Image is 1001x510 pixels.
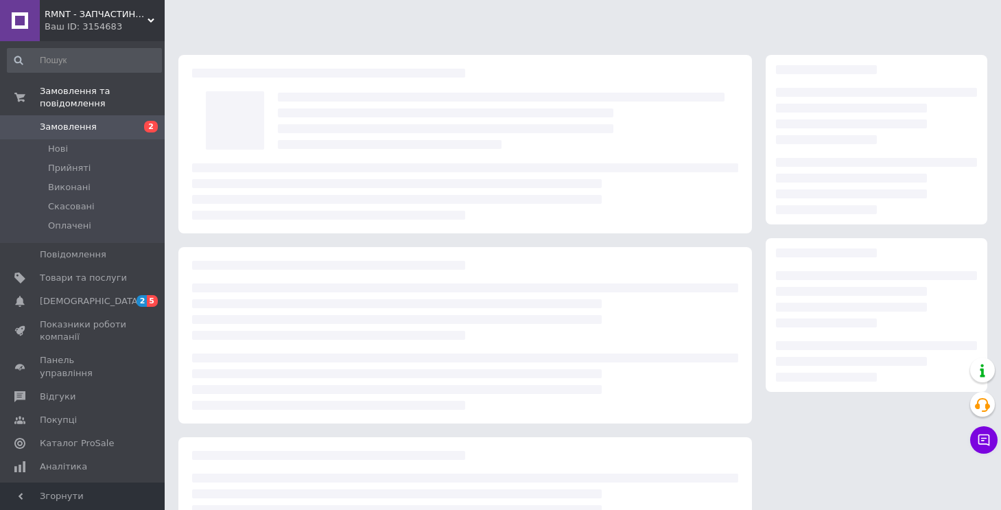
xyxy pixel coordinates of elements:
[48,220,91,232] span: Оплачені
[45,8,148,21] span: RMNT - ЗАПЧАСТИНИ ПОБУТ
[48,200,95,213] span: Скасовані
[40,354,127,379] span: Панель управління
[40,272,127,284] span: Товари та послуги
[48,181,91,194] span: Виконані
[970,426,998,454] button: Чат з покупцем
[40,461,87,473] span: Аналітика
[40,437,114,450] span: Каталог ProSale
[40,414,77,426] span: Покупці
[40,318,127,343] span: Показники роботи компанії
[40,248,106,261] span: Повідомлення
[45,21,165,33] div: Ваш ID: 3154683
[48,162,91,174] span: Прийняті
[147,295,158,307] span: 5
[40,391,75,403] span: Відгуки
[137,295,148,307] span: 2
[48,143,68,155] span: Нові
[40,85,165,110] span: Замовлення та повідомлення
[40,295,141,308] span: [DEMOGRAPHIC_DATA]
[144,121,158,132] span: 2
[40,121,97,133] span: Замовлення
[7,48,162,73] input: Пошук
